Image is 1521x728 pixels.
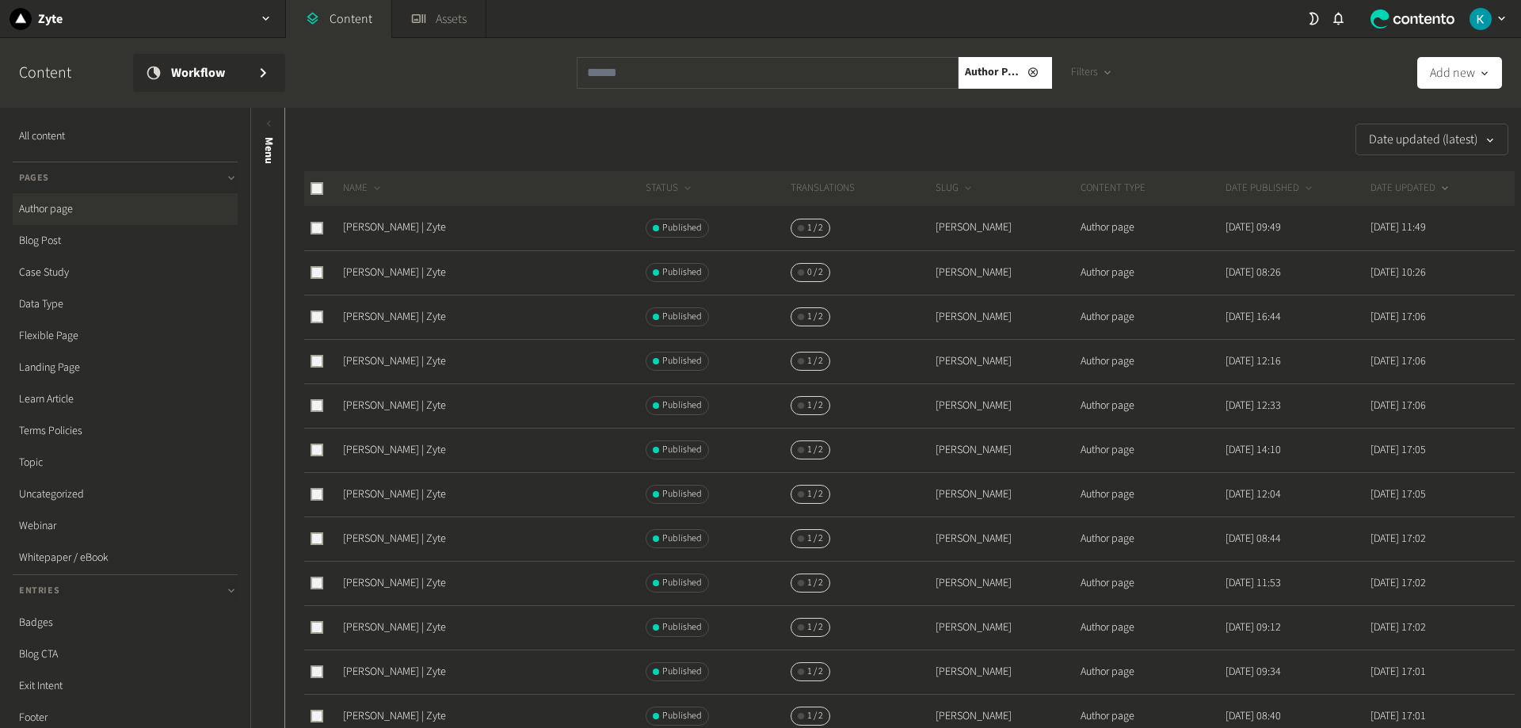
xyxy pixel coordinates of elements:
[261,137,277,164] span: Menu
[1226,353,1281,369] time: [DATE] 12:16
[1226,619,1281,635] time: [DATE] 09:12
[1370,531,1426,547] time: [DATE] 17:02
[19,584,59,598] span: Entries
[662,532,702,546] span: Published
[13,120,238,152] a: All content
[807,709,823,723] span: 1 / 2
[1355,124,1508,155] button: Date updated (latest)
[1470,8,1492,30] img: Karlo Jedud
[343,531,446,547] a: [PERSON_NAME] | Zyte
[343,353,446,369] a: [PERSON_NAME] | Zyte
[935,250,1080,295] td: [PERSON_NAME]
[662,620,702,635] span: Published
[343,181,383,196] button: NAME
[807,532,823,546] span: 1 / 2
[807,265,823,280] span: 0 / 2
[343,664,446,680] a: [PERSON_NAME] | Zyte
[1080,650,1225,694] td: Author page
[1370,353,1426,369] time: [DATE] 17:06
[13,383,238,415] a: Learn Article
[1226,219,1281,235] time: [DATE] 09:49
[1226,531,1281,547] time: [DATE] 08:44
[662,665,702,679] span: Published
[662,443,702,457] span: Published
[13,638,238,670] a: Blog CTA
[343,219,446,235] a: [PERSON_NAME] | Zyte
[790,171,935,206] th: Translations
[1080,516,1225,561] td: Author page
[807,398,823,413] span: 1 / 2
[1370,309,1426,325] time: [DATE] 17:06
[13,510,238,542] a: Webinar
[662,354,702,368] span: Published
[13,225,238,257] a: Blog Post
[965,64,1020,81] span: Author page
[935,339,1080,383] td: [PERSON_NAME]
[1080,295,1225,339] td: Author page
[13,193,238,225] a: Author page
[38,10,63,29] h2: Zyte
[1080,561,1225,605] td: Author page
[1370,398,1426,414] time: [DATE] 17:06
[807,443,823,457] span: 1 / 2
[10,8,32,30] img: Zyte
[935,206,1080,250] td: [PERSON_NAME]
[343,708,446,724] a: [PERSON_NAME] | Zyte
[662,398,702,413] span: Published
[13,288,238,320] a: Data Type
[935,650,1080,694] td: [PERSON_NAME]
[807,665,823,679] span: 1 / 2
[1370,265,1426,280] time: [DATE] 10:26
[1226,181,1315,196] button: DATE PUBLISHED
[343,486,446,502] a: [PERSON_NAME] | Zyte
[935,428,1080,472] td: [PERSON_NAME]
[343,442,446,458] a: [PERSON_NAME] | Zyte
[1080,428,1225,472] td: Author page
[1080,171,1225,206] th: CONTENT TYPE
[1370,619,1426,635] time: [DATE] 17:02
[343,575,446,591] a: [PERSON_NAME] | Zyte
[13,320,238,352] a: Flexible Page
[133,54,285,92] a: Workflow
[13,447,238,478] a: Topic
[662,265,702,280] span: Published
[1080,339,1225,383] td: Author page
[13,257,238,288] a: Case Study
[1071,64,1098,81] span: Filters
[1080,383,1225,428] td: Author page
[807,221,823,235] span: 1 / 2
[343,398,446,414] a: [PERSON_NAME] | Zyte
[807,487,823,501] span: 1 / 2
[662,221,702,235] span: Published
[662,709,702,723] span: Published
[1370,664,1426,680] time: [DATE] 17:01
[1370,575,1426,591] time: [DATE] 17:02
[1080,472,1225,516] td: Author page
[13,478,238,510] a: Uncategorized
[1370,442,1426,458] time: [DATE] 17:05
[343,309,446,325] a: [PERSON_NAME] | Zyte
[935,605,1080,650] td: [PERSON_NAME]
[1080,250,1225,295] td: Author page
[807,354,823,368] span: 1 / 2
[1226,265,1281,280] time: [DATE] 08:26
[1226,442,1281,458] time: [DATE] 14:10
[935,295,1080,339] td: [PERSON_NAME]
[1370,708,1426,724] time: [DATE] 17:01
[935,516,1080,561] td: [PERSON_NAME]
[1417,57,1502,89] button: Add new
[1226,664,1281,680] time: [DATE] 09:34
[343,265,446,280] a: [PERSON_NAME] | Zyte
[1226,575,1281,591] time: [DATE] 11:53
[662,487,702,501] span: Published
[13,607,238,638] a: Badges
[13,415,238,447] a: Terms Policies
[935,561,1080,605] td: [PERSON_NAME]
[1370,219,1426,235] time: [DATE] 11:49
[1370,486,1426,502] time: [DATE] 17:05
[1080,206,1225,250] td: Author page
[19,171,49,185] span: Pages
[807,310,823,324] span: 1 / 2
[1370,181,1451,196] button: DATE UPDATED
